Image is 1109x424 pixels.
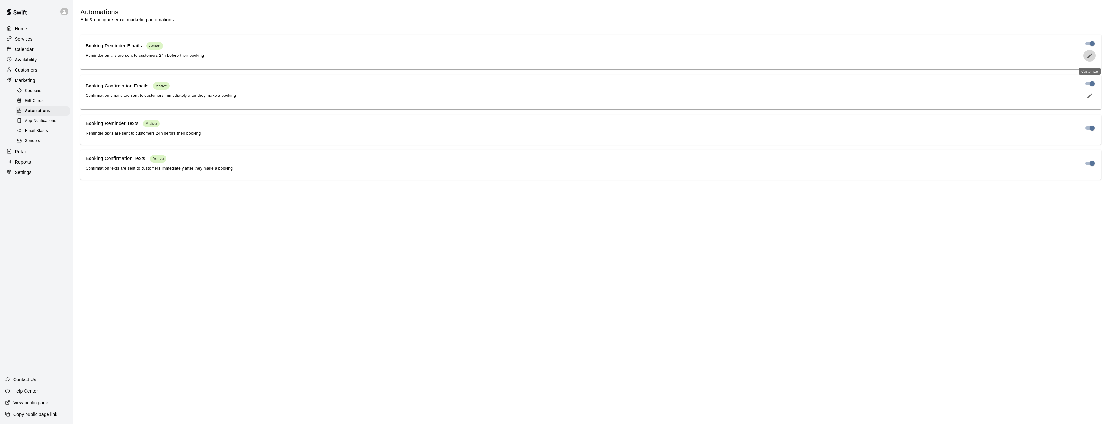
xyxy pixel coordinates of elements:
span: Active [143,121,160,126]
a: Senders [16,136,73,146]
span: Active [153,84,170,88]
span: Automations [25,108,50,114]
p: Contact Us [13,376,36,383]
a: Marketing [5,76,68,85]
p: Booking Reminder Emails [86,43,142,49]
a: Gift Cards [16,96,73,106]
p: Calendar [15,46,34,53]
p: Customers [15,67,37,73]
span: Reminder texts are sent to customers 24h before their booking [86,131,201,136]
span: Active [150,156,166,161]
a: Email Blasts [16,126,73,136]
a: Coupons [16,86,73,96]
p: Booking Confirmation Texts [86,155,145,162]
a: Customers [5,65,68,75]
div: Customize [1079,68,1101,75]
a: App Notifications [16,116,73,126]
div: App Notifications [16,116,70,126]
span: Active [146,44,163,48]
a: Reports [5,157,68,167]
p: Edit & configure email marketing automations [80,16,174,23]
div: Automations [16,106,70,116]
span: Coupons [25,88,41,94]
a: Services [5,34,68,44]
span: Confirmation emails are sent to customers immediately after they make a booking [86,93,236,98]
p: Services [15,36,33,42]
a: Automations [16,106,73,116]
p: Marketing [15,77,35,84]
a: Home [5,24,68,34]
p: Copy public page link [13,411,57,418]
p: Home [15,25,27,32]
span: Email Blasts [25,128,48,134]
span: Senders [25,138,40,144]
button: edit [1083,50,1096,62]
h5: Automations [80,8,174,16]
p: Retail [15,148,27,155]
span: Reminder emails are sent to customers 24h before their booking [86,53,204,58]
a: Settings [5,167,68,177]
div: Coupons [16,86,70,96]
div: Gift Cards [16,96,70,106]
a: Calendar [5,45,68,54]
p: View public page [13,399,48,406]
button: edit [1083,90,1096,102]
div: Senders [16,136,70,146]
a: Availability [5,55,68,65]
p: Settings [15,169,32,176]
p: Booking Confirmation Emails [86,83,149,89]
p: Booking Reminder Texts [86,120,139,127]
span: Gift Cards [25,98,44,104]
a: Retail [5,147,68,156]
p: Help Center [13,388,38,394]
p: Reports [15,159,31,165]
div: Email Blasts [16,126,70,136]
p: Availability [15,56,37,63]
span: Confirmation texts are sent to customers immediately after they make a booking [86,166,233,171]
span: App Notifications [25,118,56,124]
